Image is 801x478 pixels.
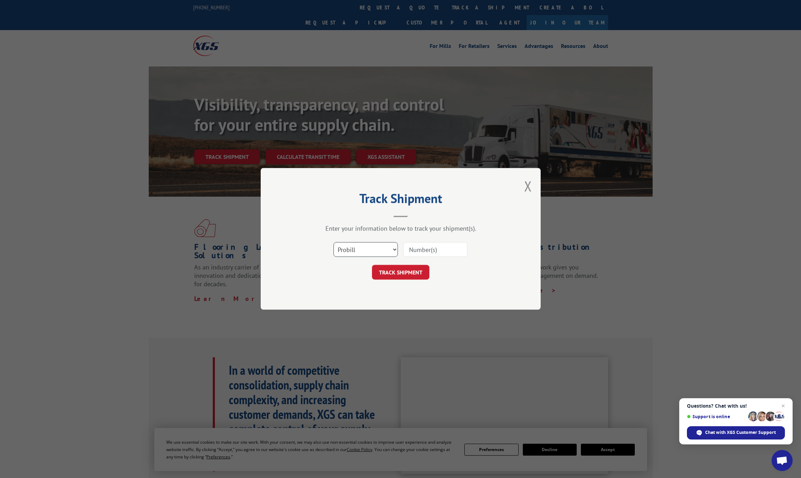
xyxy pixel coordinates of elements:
button: Close modal [524,177,532,195]
div: Enter your information below to track your shipment(s). [296,225,506,233]
span: Chat with XGS Customer Support [705,429,776,436]
a: Open chat [772,450,793,471]
span: Chat with XGS Customer Support [687,426,785,440]
span: Support is online [687,414,746,419]
button: TRACK SHIPMENT [372,265,429,280]
input: Number(s) [403,242,468,257]
span: Questions? Chat with us! [687,403,785,409]
h2: Track Shipment [296,194,506,207]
